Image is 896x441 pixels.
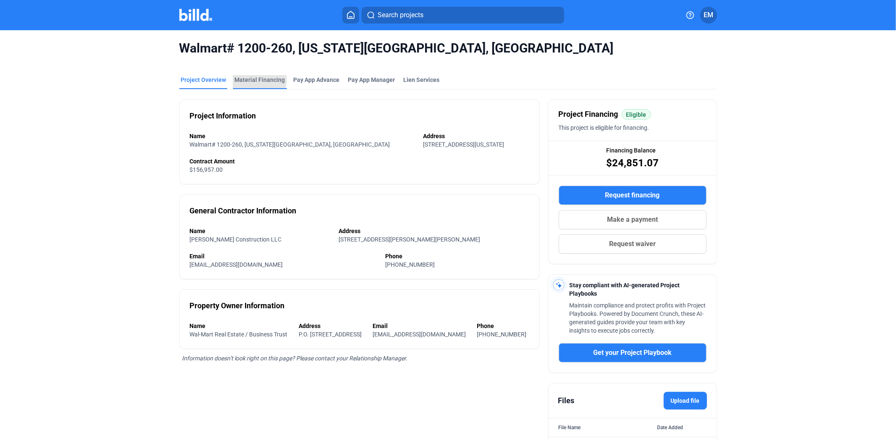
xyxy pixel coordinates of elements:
[606,156,659,170] span: $24,851.07
[362,7,564,24] button: Search projects
[235,76,285,84] div: Material Financing
[559,108,618,120] span: Project Financing
[559,343,707,362] button: Get your Project Playbook
[704,10,713,20] span: EM
[339,236,481,243] span: [STREET_ADDRESS][PERSON_NAME][PERSON_NAME]
[190,252,377,260] div: Email
[606,146,656,155] span: Financing Balance
[622,109,651,120] mat-chip: Eligible
[299,322,364,330] div: Address
[190,227,331,235] div: Name
[559,210,707,229] button: Make a payment
[339,227,529,235] div: Address
[190,205,297,217] div: General Contractor Information
[558,395,575,407] div: Files
[190,166,223,173] span: $156,957.00
[593,348,672,358] span: Get your Project Playbook
[181,76,226,84] div: Project Overview
[294,76,340,84] div: Pay App Advance
[657,423,707,432] div: Date Added
[348,76,395,84] span: Pay App Manager
[559,423,581,432] div: File Name
[477,322,529,330] div: Phone
[570,282,680,297] span: Stay compliant with AI-generated Project Playbooks
[299,331,362,338] span: P.O. [STREET_ADDRESS]
[386,261,435,268] span: [PHONE_NUMBER]
[190,322,290,330] div: Name
[609,239,656,249] span: Request waiver
[378,10,423,20] span: Search projects
[190,236,282,243] span: [PERSON_NAME] Construction LLC
[559,124,649,131] span: This project is eligible for financing.
[373,331,466,338] span: [EMAIL_ADDRESS][DOMAIN_NAME]
[559,186,707,205] button: Request financing
[477,331,526,338] span: [PHONE_NUMBER]
[386,252,529,260] div: Phone
[179,9,213,21] img: Billd Company Logo
[190,110,256,122] div: Project Information
[570,302,706,334] span: Maintain compliance and protect profits with Project Playbooks. Powered by Document Crunch, these...
[190,141,390,148] span: Walmart# 1200-260, [US_STATE][GEOGRAPHIC_DATA], [GEOGRAPHIC_DATA]
[190,157,529,165] div: Contract Amount
[559,234,707,254] button: Request waiver
[182,355,408,362] span: Information doesn’t look right on this page? Please contact your Relationship Manager.
[373,322,468,330] div: Email
[423,141,504,148] span: [STREET_ADDRESS][US_STATE]
[664,392,707,409] label: Upload file
[423,132,529,140] div: Address
[700,7,717,24] button: EM
[179,40,717,56] span: Walmart# 1200-260, [US_STATE][GEOGRAPHIC_DATA], [GEOGRAPHIC_DATA]
[190,331,288,338] span: Wal-Mart Real Estate / Business Trust
[607,215,658,225] span: Make a payment
[190,132,415,140] div: Name
[190,300,285,312] div: Property Owner Information
[404,76,440,84] div: Lien Services
[605,190,660,200] span: Request financing
[190,261,283,268] span: [EMAIL_ADDRESS][DOMAIN_NAME]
